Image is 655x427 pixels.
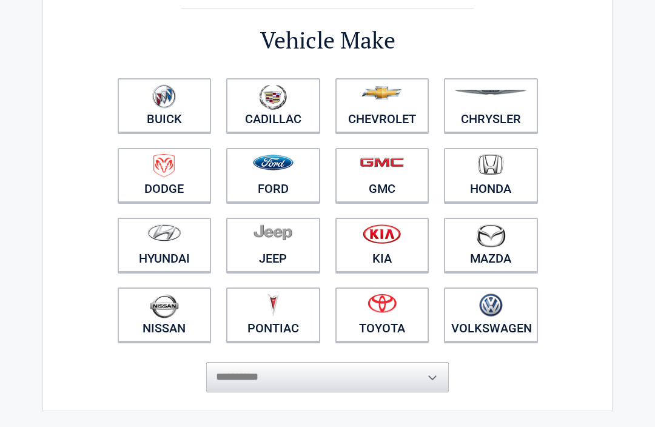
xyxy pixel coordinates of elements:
[478,154,503,175] img: honda
[118,218,212,272] a: Hyundai
[118,287,212,342] a: Nissan
[361,86,402,99] img: chevrolet
[226,218,320,272] a: Jeep
[254,224,292,241] img: jeep
[253,155,294,170] img: ford
[444,78,538,133] a: Chrysler
[368,294,397,313] img: toyota
[147,224,181,241] img: hyundai
[335,287,429,342] a: Toyota
[259,84,287,110] img: cadillac
[226,78,320,133] a: Cadillac
[267,294,279,317] img: pontiac
[444,148,538,203] a: Honda
[150,294,179,318] img: nissan
[118,148,212,203] a: Dodge
[226,287,320,342] a: Pontiac
[360,157,404,167] img: gmc
[226,148,320,203] a: Ford
[118,78,212,133] a: Buick
[335,218,429,272] a: Kia
[479,294,503,317] img: volkswagen
[475,224,506,247] img: mazda
[444,287,538,342] a: Volkswagen
[110,25,545,56] h2: Vehicle Make
[444,218,538,272] a: Mazda
[454,90,528,95] img: chrysler
[335,78,429,133] a: Chevrolet
[335,148,429,203] a: GMC
[363,224,401,244] img: kia
[152,84,176,109] img: buick
[153,154,175,178] img: dodge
